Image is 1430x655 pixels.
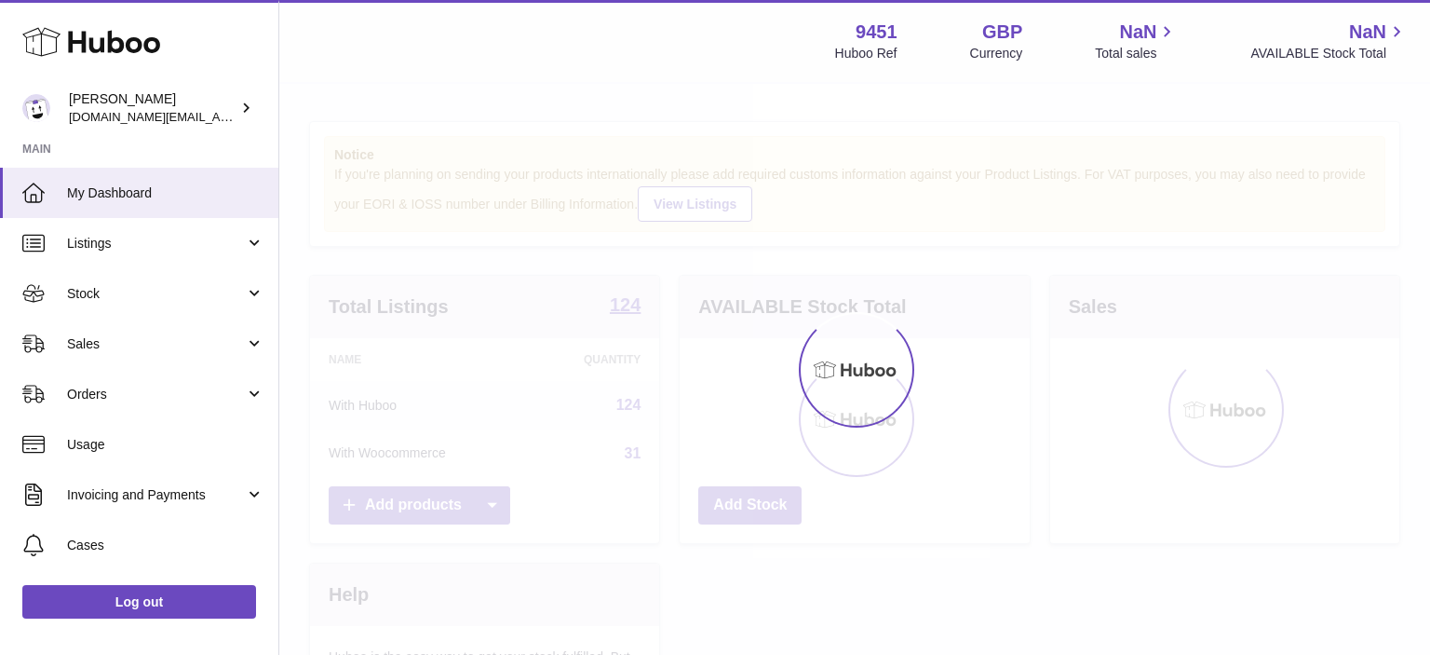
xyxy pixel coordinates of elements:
strong: 9451 [856,20,897,45]
div: Currency [970,45,1023,62]
span: Cases [67,537,264,554]
span: Usage [67,436,264,454]
a: NaN AVAILABLE Stock Total [1250,20,1408,62]
a: Log out [22,585,256,619]
span: Sales [67,335,245,353]
span: Total sales [1095,45,1178,62]
span: AVAILABLE Stock Total [1250,45,1408,62]
span: Invoicing and Payments [67,486,245,504]
span: Listings [67,235,245,252]
span: My Dashboard [67,184,264,202]
div: Huboo Ref [835,45,897,62]
img: amir.ch@gmail.com [22,94,50,122]
a: NaN Total sales [1095,20,1178,62]
strong: GBP [982,20,1022,45]
span: NaN [1119,20,1156,45]
span: [DOMAIN_NAME][EMAIL_ADDRESS][DOMAIN_NAME] [69,109,371,124]
span: Stock [67,285,245,303]
div: [PERSON_NAME] [69,90,236,126]
span: NaN [1349,20,1386,45]
span: Orders [67,386,245,403]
